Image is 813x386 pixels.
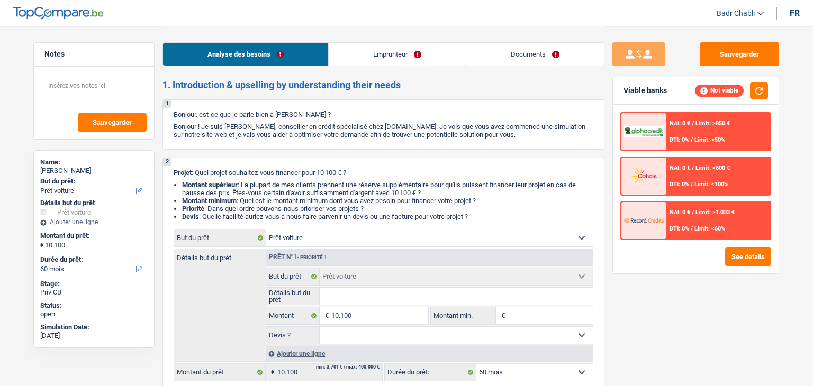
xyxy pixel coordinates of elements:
label: Montant du prêt [174,364,266,381]
span: Sauvegarder [93,119,132,126]
span: NAI: 0 € [670,120,690,127]
p: : Quel projet souhaitez-vous financer pour 10 100 € ? [174,169,593,177]
span: / [692,120,694,127]
div: [DATE] [40,332,148,340]
li: : Dans quel ordre pouvons-nous prioriser vos projets ? [182,205,593,213]
button: Sauvegarder [700,42,779,66]
span: DTI: 0% [670,225,689,232]
button: See details [725,247,771,266]
span: Limit: >850 € [695,120,730,127]
span: € [320,307,331,324]
label: But du prêt [266,268,320,285]
span: Devis [182,213,199,220]
span: Limit: >1.033 € [695,209,735,216]
div: Priv CB [40,288,148,297]
span: NAI: 0 € [670,164,690,171]
label: Devis ? [266,327,320,344]
div: Status: [40,301,148,310]
li: : La plupart de mes clients prennent une réserve supplémentaire pour qu'ils puissent financer leu... [182,181,593,197]
label: Durée du prêt: [40,255,146,264]
span: Limit: <100% [694,181,728,188]
span: Limit: >800 € [695,164,730,171]
li: : Quelle facilité auriez-vous à nous faire parvenir un devis ou une facture pour votre projet ? [182,213,593,220]
div: Ajouter une ligne [266,346,593,361]
img: AlphaCredit [624,126,663,138]
div: fr [790,8,800,18]
span: DTI: 0% [670,136,689,143]
div: [PERSON_NAME] [40,167,148,175]
span: NAI: 0 € [670,209,690,216]
a: Analyse des besoins [163,43,328,66]
div: 2 [163,158,171,166]
div: Prêt n°1 [266,254,330,261]
span: € [496,307,508,324]
label: But du prêt: [40,177,146,186]
span: DTI: 0% [670,181,689,188]
span: / [692,164,694,171]
label: But du prêt [174,229,266,246]
button: Sauvegarder [78,113,147,132]
span: Projet [174,169,192,177]
div: 1 [163,100,171,108]
div: Ajouter une ligne [40,218,148,226]
label: Montant min. [431,307,495,324]
strong: Priorité [182,205,204,213]
div: Stage: [40,280,148,288]
div: min: 3.701 € / max: 400.000 € [316,365,380,370]
img: Cofidis [624,166,663,186]
h2: 1. Introduction & upselling by understanding their needs [162,79,604,91]
div: Not viable [695,85,744,96]
div: Simulation Date: [40,323,148,332]
span: - Priorité 1 [297,254,327,260]
span: € [40,241,44,250]
span: / [691,136,693,143]
img: TopCompare Logo [13,7,103,20]
span: Badr Chabli [717,9,755,18]
a: Badr Chabli [708,5,764,22]
div: Viable banks [624,86,667,95]
span: / [691,181,693,188]
li: : Quel est le montant minimum dont vous avez besoin pour financer votre projet ? [182,197,593,205]
label: Détails but du prêt [266,288,320,305]
span: / [691,225,693,232]
h5: Notes [44,50,143,59]
span: € [266,364,277,381]
div: open [40,310,148,318]
a: Documents [466,43,604,66]
span: / [692,209,694,216]
span: Limit: <50% [694,136,725,143]
label: Montant du prêt: [40,232,146,240]
strong: Montant supérieur [182,181,238,189]
div: Détails but du prêt [40,199,148,207]
label: Détails but du prêt [174,249,266,261]
label: Montant [266,307,320,324]
span: Limit: <60% [694,225,725,232]
img: Record Credits [624,210,663,230]
p: Bonjour ! Je suis [PERSON_NAME], conseiller en crédit spécialisé chez [DOMAIN_NAME]. Je vois que ... [174,123,593,139]
label: Durée du prêt: [385,364,476,381]
strong: Montant minimum [182,197,237,205]
p: Bonjour, est-ce que je parle bien à [PERSON_NAME] ? [174,111,593,118]
div: Name: [40,158,148,167]
a: Emprunteur [329,43,466,66]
